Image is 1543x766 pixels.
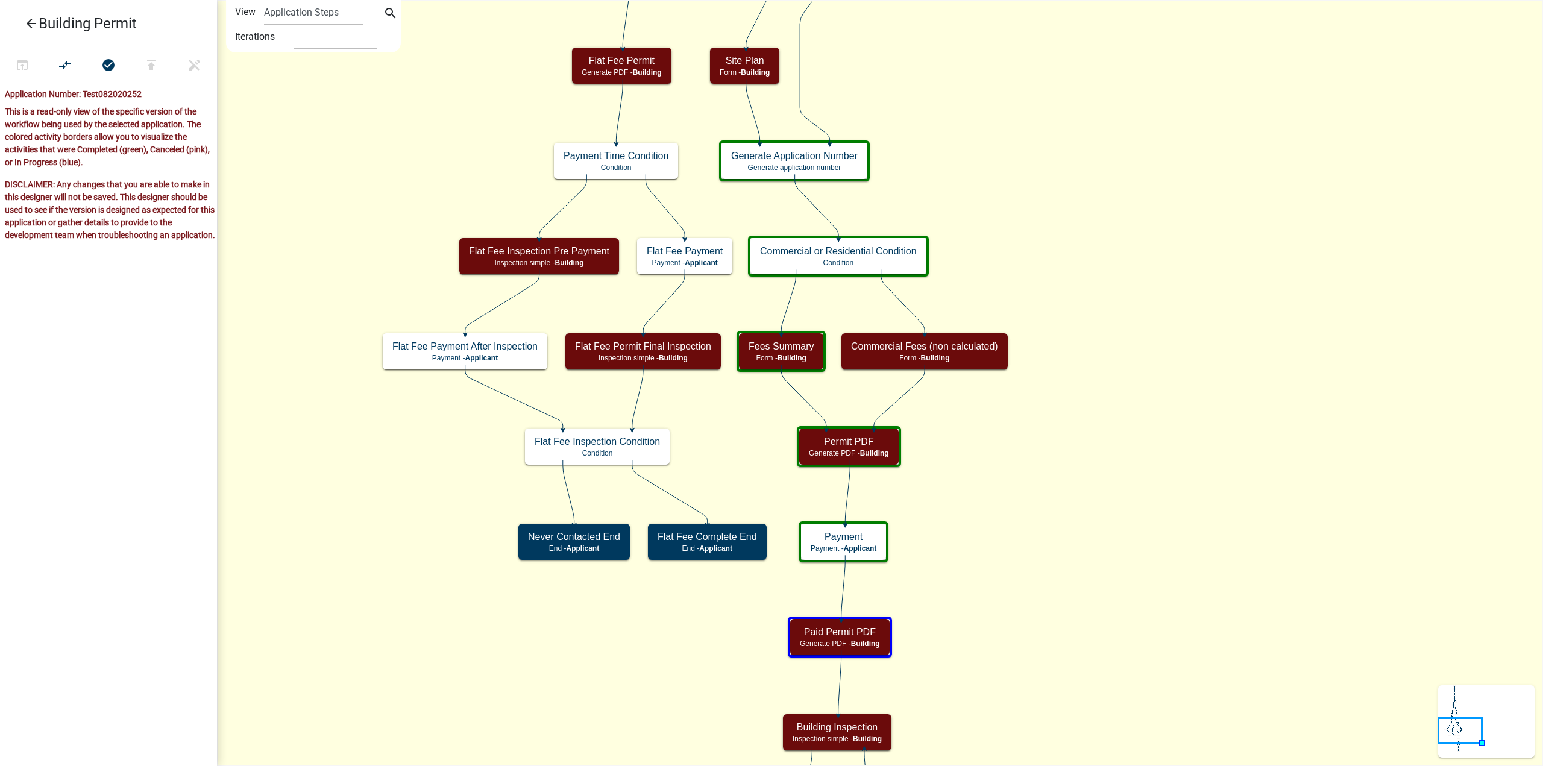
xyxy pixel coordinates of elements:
p: Form - [749,354,814,362]
span: Building [860,449,889,457]
p: End - [528,544,620,553]
span: Building [659,354,688,362]
label: Iterations [235,25,275,49]
i: open_in_browser [15,58,30,75]
p: Condition [535,449,660,457]
i: search [383,6,398,23]
p: Form - [720,68,770,77]
p: DISCLAIMER: Any changes that you are able to make in this designer will not be saved. This design... [5,178,217,242]
h5: Permit PDF [809,436,889,447]
i: check_circle [101,58,116,75]
p: Generate PDF - [582,68,662,77]
i: edit_off [187,58,202,75]
span: Building [853,735,882,743]
button: No problems [87,53,130,79]
h5: Payment [811,531,876,542]
h5: Flat Fee Payment After Inspection [392,341,538,352]
h5: Flat Fee Complete End [658,531,757,542]
p: Generate application number [731,163,858,172]
div: Application Number: Test082020252 [5,88,217,105]
h5: Building Inspection [793,721,882,733]
p: Generate PDF - [800,639,880,648]
h5: Flat Fee Inspection Pre Payment [469,245,609,257]
span: Building [778,354,806,362]
p: Payment - [811,544,876,553]
span: Applicant [465,354,498,362]
h5: Paid Permit PDF [800,626,880,638]
h5: Payment Time Condition [564,150,668,162]
p: Inspection simple - [469,259,609,267]
span: Applicant [685,259,718,267]
h5: Commercial or Residential Condition [760,245,917,257]
i: compare_arrows [58,58,73,75]
button: search [381,5,400,24]
h5: Commercial Fees (non calculated) [851,341,998,352]
h5: Flat Fee Inspection Condition [535,436,660,447]
a: Building Permit [10,10,198,37]
button: Publish [130,53,173,79]
span: Applicant [699,544,732,553]
p: Inspection simple - [575,354,711,362]
button: Test Workflow [1,53,44,79]
p: Payment - [392,354,538,362]
i: publish [144,58,159,75]
h5: Site Plan [720,55,770,66]
span: Building [851,639,880,648]
p: Payment - [647,259,723,267]
span: Building [555,259,584,267]
h5: Flat Fee Payment [647,245,723,257]
p: This is a read-only view of the specific version of the workflow being used by the selected appli... [5,105,217,169]
h5: Flat Fee Permit Final Inspection [575,341,711,352]
p: Inspection simple - [793,735,882,743]
span: Applicant [567,544,600,553]
i: arrow_back [24,16,39,33]
h5: Flat Fee Permit [582,55,662,66]
h5: Generate Application Number [731,150,858,162]
span: Building [741,68,770,77]
p: Condition [760,259,917,267]
div: Workflow actions [1,53,216,82]
button: Auto Layout [43,53,87,79]
h5: Fees Summary [749,341,814,352]
p: Condition [564,163,668,172]
button: Save [173,53,216,79]
p: End - [658,544,757,553]
span: Building [920,354,949,362]
p: Generate PDF - [809,449,889,457]
h5: Never Contacted End [528,531,620,542]
p: Form - [851,354,998,362]
span: Building [633,68,662,77]
span: Applicant [844,544,877,553]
